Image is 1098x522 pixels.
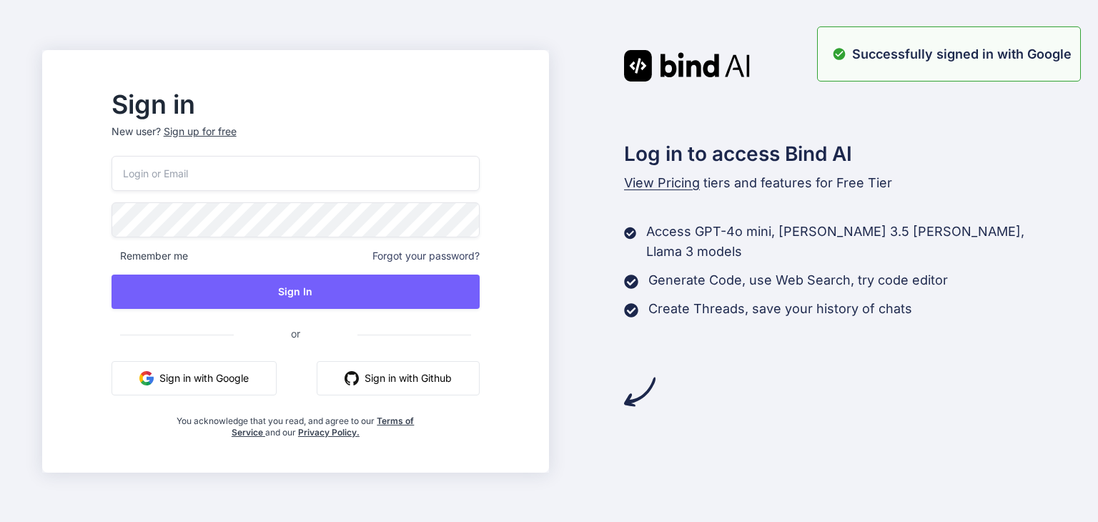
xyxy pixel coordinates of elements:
[648,299,912,319] p: Create Threads, save your history of chats
[624,175,700,190] span: View Pricing
[112,124,480,156] p: New user?
[232,415,415,438] a: Terms of Service
[164,124,237,139] div: Sign up for free
[624,50,750,82] img: Bind AI logo
[345,371,359,385] img: github
[112,361,277,395] button: Sign in with Google
[317,361,480,395] button: Sign in with Github
[173,407,419,438] div: You acknowledge that you read, and agree to our and our
[648,270,948,290] p: Generate Code, use Web Search, try code editor
[112,275,480,309] button: Sign In
[624,139,1056,169] h2: Log in to access Bind AI
[372,249,480,263] span: Forgot your password?
[646,222,1056,262] p: Access GPT-4o mini, [PERSON_NAME] 3.5 [PERSON_NAME], Llama 3 models
[112,156,480,191] input: Login or Email
[112,249,188,263] span: Remember me
[139,371,154,385] img: google
[624,376,656,408] img: arrow
[624,173,1056,193] p: tiers and features for Free Tier
[832,44,846,64] img: alert
[298,427,360,438] a: Privacy Policy.
[234,316,357,351] span: or
[112,93,480,116] h2: Sign in
[852,44,1072,64] p: Successfully signed in with Google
